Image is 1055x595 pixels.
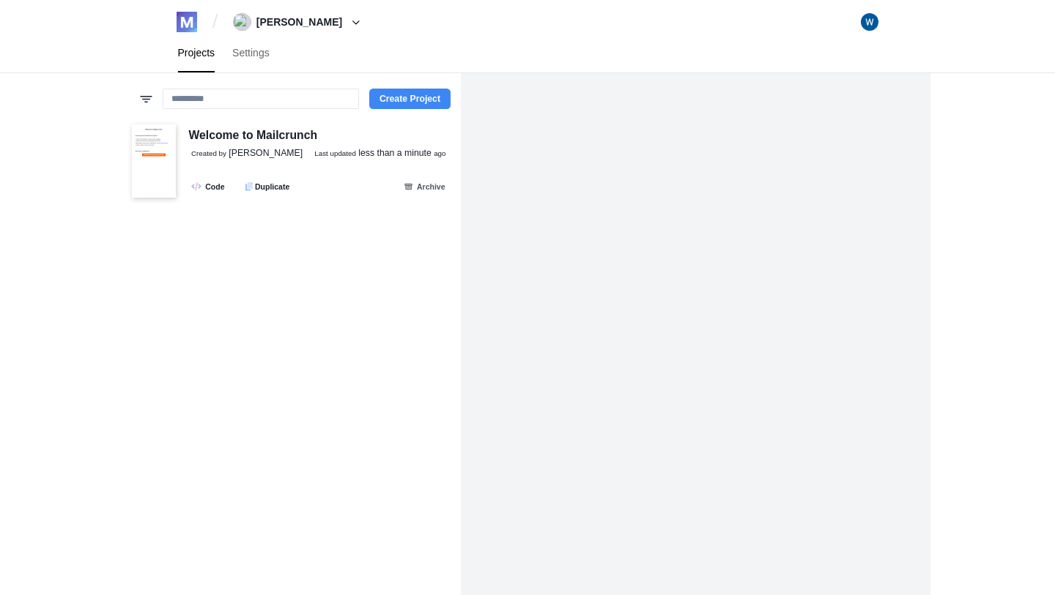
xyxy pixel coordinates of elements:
a: Last updated less than a minute ago [314,147,445,160]
button: Archive [396,178,454,195]
img: logo [177,12,197,32]
div: Welcome to Mailcrunch [189,127,318,145]
a: Settings [223,34,278,72]
button: [PERSON_NAME] [228,10,370,34]
small: ago [434,149,445,157]
span: [PERSON_NAME] [229,148,303,158]
a: Code [186,178,232,195]
span: / [212,10,218,34]
a: Projects [169,34,224,72]
button: Duplicate [237,178,297,195]
small: Created by [191,149,226,157]
img: user avatar [861,13,879,31]
button: Create Project [369,89,451,109]
small: Last updated [314,149,356,157]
